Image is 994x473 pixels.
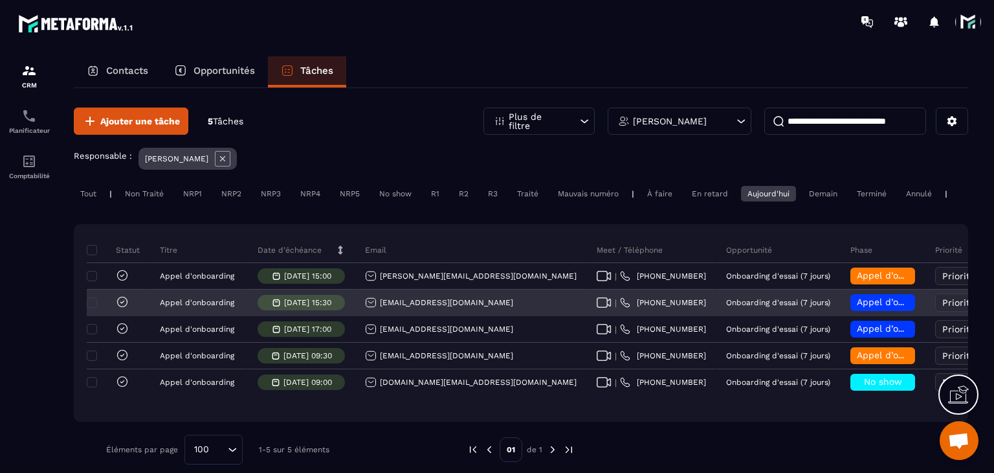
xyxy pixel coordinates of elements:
p: [DATE] 17:00 [284,325,331,334]
div: R1 [425,186,446,202]
p: Onboarding d'essai (7 jours) [726,271,830,281]
p: Appel d'onboarding [160,351,234,360]
p: Appel d'onboarding [160,325,234,334]
img: prev [467,444,479,456]
p: Planificateur [3,127,55,134]
p: | [632,189,634,198]
span: Ajouter une tâche [100,115,180,128]
p: Onboarding d'essai (7 jours) [726,351,830,360]
p: Appel d'onboarding [160,298,234,307]
span: Priorité [942,271,975,281]
div: Non Traité [118,186,170,202]
img: next [563,444,575,456]
span: | [615,378,617,387]
span: | [615,271,617,281]
input: Search for option [214,443,225,457]
a: [PHONE_NUMBER] [620,324,706,334]
p: Contacts [106,65,148,76]
div: À faire [641,186,679,202]
p: 1-5 sur 5 éléments [259,445,329,454]
p: [PERSON_NAME] [633,117,707,126]
p: [PERSON_NAME] [145,154,208,163]
span: Tâches [213,116,243,126]
p: [DATE] 15:00 [284,271,331,281]
p: Onboarding d'essai (7 jours) [726,325,830,334]
a: [PHONE_NUMBER] [620,271,706,281]
a: accountantaccountantComptabilité [3,144,55,189]
p: CRM [3,82,55,89]
p: 01 [500,437,522,462]
p: Appel d'onboarding [160,378,234,387]
img: prev [483,444,495,456]
div: Tout [74,186,103,202]
p: Meet / Téléphone [597,245,663,255]
div: Demain [802,186,844,202]
p: | [109,189,112,198]
span: Priorité [942,324,975,334]
img: formation [21,63,37,78]
p: Onboarding d'essai (7 jours) [726,298,830,307]
p: Responsable : [74,151,132,161]
div: Annulé [900,186,938,202]
div: Traité [511,186,545,202]
a: [PHONE_NUMBER] [620,377,706,387]
p: Tâches [300,65,333,76]
p: 5 [208,115,243,128]
span: Priorité [942,351,975,361]
p: Appel d'onboarding [160,271,234,281]
p: Éléments par page [106,445,178,454]
div: NRP5 [333,186,366,202]
a: Contacts [74,56,161,87]
div: Terminé [850,186,893,202]
p: de 1 [527,444,542,455]
p: Opportunités [193,65,255,76]
p: Opportunité [726,245,772,255]
a: formationformationCRM [3,53,55,98]
p: Onboarding d'essai (7 jours) [726,378,830,387]
span: Appel d’onboarding terminée [857,270,986,281]
p: Plus de filtre [509,112,566,130]
span: | [615,298,617,308]
p: | [945,189,947,198]
p: Statut [90,245,140,255]
div: NRP3 [254,186,287,202]
p: Comptabilité [3,172,55,179]
img: next [547,444,558,456]
div: No show [373,186,418,202]
p: Date d’échéance [258,245,322,255]
span: Appel d’onboarding terminée [857,350,986,360]
div: Aujourd'hui [741,186,796,202]
div: R2 [452,186,475,202]
div: Mauvais numéro [551,186,625,202]
button: Ajouter une tâche [74,108,188,135]
span: Priorité [942,297,975,308]
p: [DATE] 09:30 [283,351,332,360]
span: Appel d’onboarding planifié [857,323,979,334]
span: | [615,351,617,361]
img: logo [18,12,135,35]
span: 100 [190,443,214,457]
div: R3 [481,186,504,202]
img: scheduler [21,108,37,124]
p: Priorité [935,245,962,255]
div: Ouvrir le chat [940,421,978,460]
p: Email [365,245,386,255]
a: Tâches [268,56,346,87]
div: NRP2 [215,186,248,202]
p: [DATE] 15:30 [284,298,331,307]
div: En retard [685,186,734,202]
a: [PHONE_NUMBER] [620,297,706,308]
a: schedulerschedulerPlanificateur [3,98,55,144]
div: NRP1 [177,186,208,202]
img: accountant [21,154,37,169]
div: NRP4 [294,186,327,202]
p: Phase [850,245,872,255]
p: Titre [160,245,177,255]
span: No show [864,376,902,387]
div: Search for option [184,435,243,465]
p: [DATE] 09:00 [283,378,332,387]
span: Appel d’onboarding planifié [857,297,979,307]
span: | [615,325,617,334]
a: Opportunités [161,56,268,87]
a: [PHONE_NUMBER] [620,351,706,361]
